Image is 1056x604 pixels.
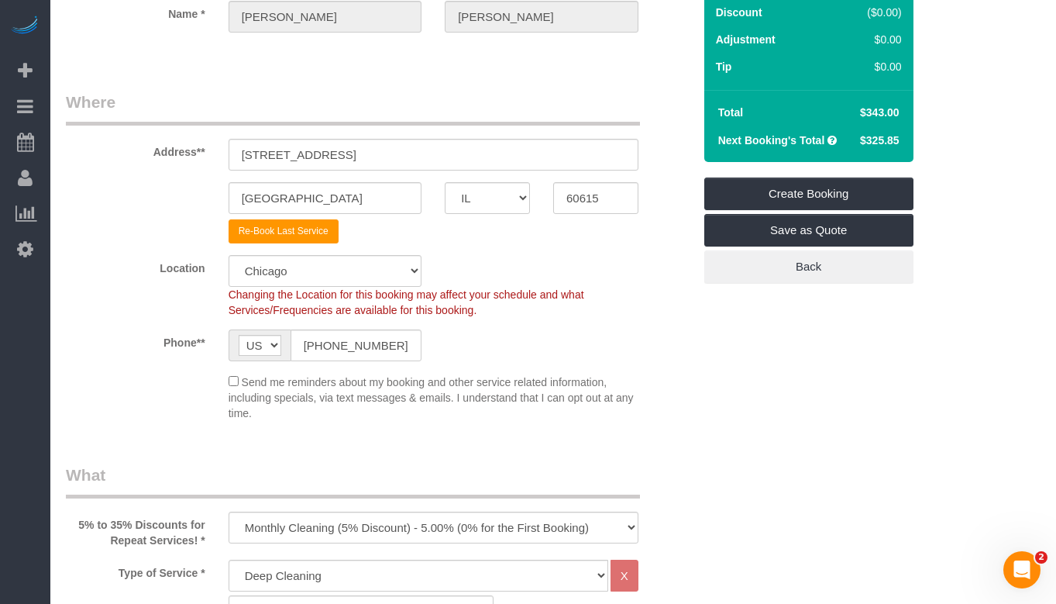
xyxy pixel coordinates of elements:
a: Back [704,250,913,283]
span: $325.85 [860,134,899,147]
a: Create Booking [704,178,913,210]
div: $0.00 [830,32,902,47]
div: ($0.00) [830,5,902,20]
label: Tip [716,59,732,74]
input: Last Name* [445,1,638,33]
span: 2 [1035,551,1047,564]
label: Location [54,255,217,276]
span: Changing the Location for this booking may affect your schedule and what Services/Frequencies are... [229,288,584,316]
span: $343.00 [860,106,899,119]
legend: Where [66,91,640,126]
strong: Total [718,106,743,119]
strong: Next Booking's Total [718,134,825,147]
button: Re-Book Last Service [229,219,339,243]
label: 5% to 35% Discounts for Repeat Services! * [54,512,217,548]
img: Automaid Logo [9,16,40,37]
label: Adjustment [716,32,776,47]
input: First Name** [229,1,422,33]
label: Type of Service * [54,560,217,581]
input: Zip Code** [553,182,638,214]
span: Send me reminders about my booking and other service related information, including specials, via... [229,376,634,419]
iframe: Intercom live chat [1003,551,1041,588]
div: $0.00 [830,59,902,74]
label: Discount [716,5,762,20]
a: Save as Quote [704,214,913,247]
label: Name * [54,1,217,22]
legend: What [66,464,640,499]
